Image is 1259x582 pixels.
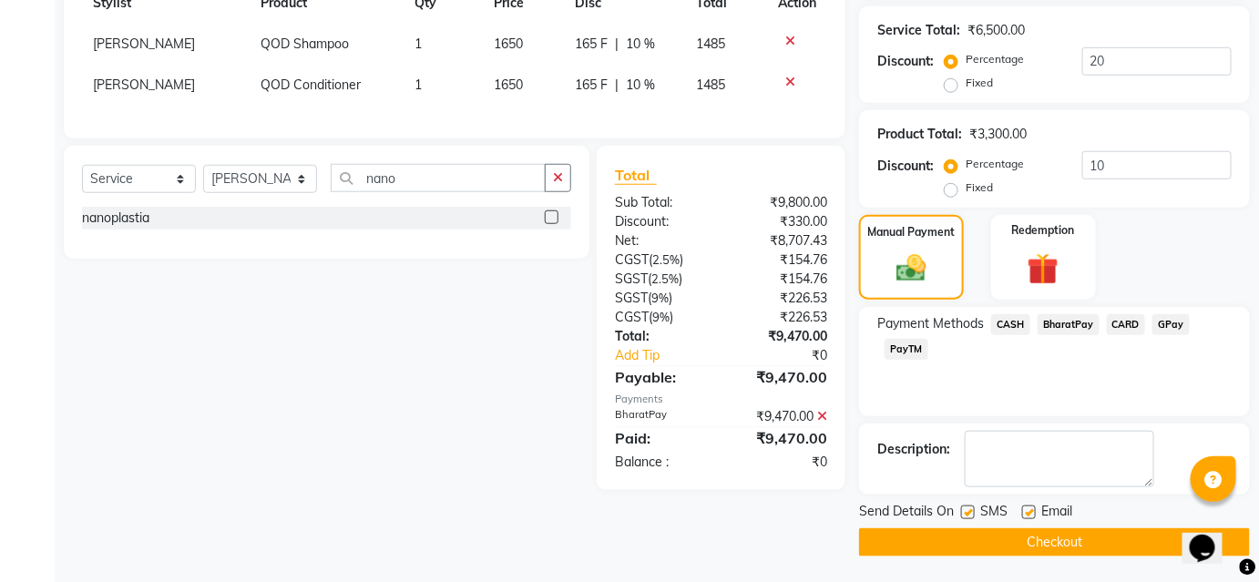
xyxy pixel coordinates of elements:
[969,125,1027,144] div: ₹3,300.00
[615,290,648,306] span: SGST
[980,502,1008,525] span: SMS
[966,156,1024,172] label: Percentage
[601,231,722,250] div: Net:
[601,250,722,270] div: ( )
[1038,314,1100,335] span: BharatPay
[494,36,523,52] span: 1650
[877,440,950,459] div: Description:
[615,309,649,325] span: CGST
[721,193,841,212] div: ₹9,800.00
[1152,314,1190,335] span: GPay
[652,310,670,324] span: 9%
[867,224,955,240] label: Manual Payment
[615,251,649,268] span: CGST
[601,193,722,212] div: Sub Total:
[721,327,841,346] div: ₹9,470.00
[966,51,1024,67] label: Percentage
[877,157,934,176] div: Discount:
[494,77,523,93] span: 1650
[651,271,679,286] span: 2.5%
[859,528,1250,556] button: Checkout
[721,366,841,388] div: ₹9,470.00
[601,289,722,308] div: ( )
[877,52,934,71] div: Discount:
[651,291,669,305] span: 9%
[1018,250,1069,289] img: _gift.svg
[601,212,722,231] div: Discount:
[82,209,149,228] div: nanoplastia
[601,327,722,346] div: Total:
[575,35,608,54] span: 165 F
[615,392,827,407] div: Payments
[721,308,841,327] div: ₹226.53
[721,407,841,426] div: ₹9,470.00
[877,125,962,144] div: Product Total:
[887,251,936,286] img: _cash.svg
[721,231,841,250] div: ₹8,707.43
[697,77,726,93] span: 1485
[415,77,422,93] span: 1
[626,76,655,95] span: 10 %
[1012,222,1075,239] label: Redemption
[721,453,841,472] div: ₹0
[697,36,726,52] span: 1485
[93,36,195,52] span: [PERSON_NAME]
[877,21,960,40] div: Service Total:
[885,339,928,360] span: PayTM
[601,453,722,472] div: Balance :
[741,346,841,365] div: ₹0
[721,212,841,231] div: ₹330.00
[966,179,993,196] label: Fixed
[991,314,1030,335] span: CASH
[615,271,648,287] span: SGST
[601,346,741,365] a: Add Tip
[601,427,722,449] div: Paid:
[261,77,361,93] span: QOD Conditioner
[721,289,841,308] div: ₹226.53
[575,76,608,95] span: 165 F
[721,270,841,289] div: ₹154.76
[1107,314,1146,335] span: CARD
[261,36,349,52] span: QOD Shampoo
[721,427,841,449] div: ₹9,470.00
[601,308,722,327] div: ( )
[626,35,655,54] span: 10 %
[1182,509,1241,564] iframe: chat widget
[721,250,841,270] div: ₹154.76
[1041,502,1072,525] span: Email
[331,164,546,192] input: Search or Scan
[601,270,722,289] div: ( )
[601,366,722,388] div: Payable:
[967,21,1025,40] div: ₹6,500.00
[601,407,722,426] div: BharatPay
[877,314,984,333] span: Payment Methods
[615,166,657,185] span: Total
[615,35,619,54] span: |
[415,36,422,52] span: 1
[93,77,195,93] span: [PERSON_NAME]
[859,502,954,525] span: Send Details On
[652,252,680,267] span: 2.5%
[615,76,619,95] span: |
[966,75,993,91] label: Fixed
